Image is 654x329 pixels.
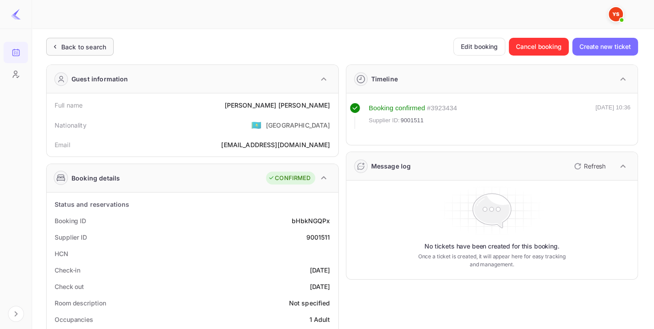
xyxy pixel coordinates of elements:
button: Edit booking [453,38,505,56]
button: Cancel booking [509,38,569,56]
div: [DATE] 10:36 [595,103,630,129]
p: No tickets have been created for this booking. [424,242,559,251]
div: bHbkNGQPx [292,216,330,225]
div: Not specified [289,298,330,308]
div: Guest information [71,74,128,84]
div: Check-in [55,265,80,275]
p: Once a ticket is created, it will appear here for easy tracking and management. [414,253,570,269]
div: Occupancies [55,315,93,324]
div: Back to search [61,42,106,52]
div: 1 Adult [309,315,330,324]
div: Full name [55,100,83,110]
button: Expand navigation [8,306,24,322]
div: Booking ID [55,216,86,225]
span: Supplier ID: [369,116,400,125]
div: Supplier ID [55,233,87,242]
button: Create new ticket [572,38,638,56]
div: # 3923434 [427,103,457,113]
button: Refresh [569,159,609,173]
div: [EMAIL_ADDRESS][DOMAIN_NAME] [221,140,330,149]
div: Timeline [371,74,398,84]
span: 9001511 [400,116,424,125]
div: 9001511 [306,233,330,242]
p: Refresh [584,161,606,171]
div: Nationality [55,120,87,130]
div: [GEOGRAPHIC_DATA] [266,120,330,130]
img: LiteAPI [11,9,21,20]
div: Status and reservations [55,200,129,209]
div: Message log [371,161,411,171]
span: United States [251,117,262,133]
div: Booking details [71,173,120,183]
div: Check out [55,282,84,291]
a: Bookings [4,42,28,62]
div: [DATE] [310,265,330,275]
div: CONFIRMED [268,174,310,183]
div: [DATE] [310,282,330,291]
div: HCN [55,249,68,258]
div: Email [55,140,70,149]
div: Booking confirmed [369,103,425,113]
img: Yandex Support [609,7,623,21]
div: Room description [55,298,106,308]
div: [PERSON_NAME] [PERSON_NAME] [224,100,330,110]
a: Customers [4,64,28,84]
